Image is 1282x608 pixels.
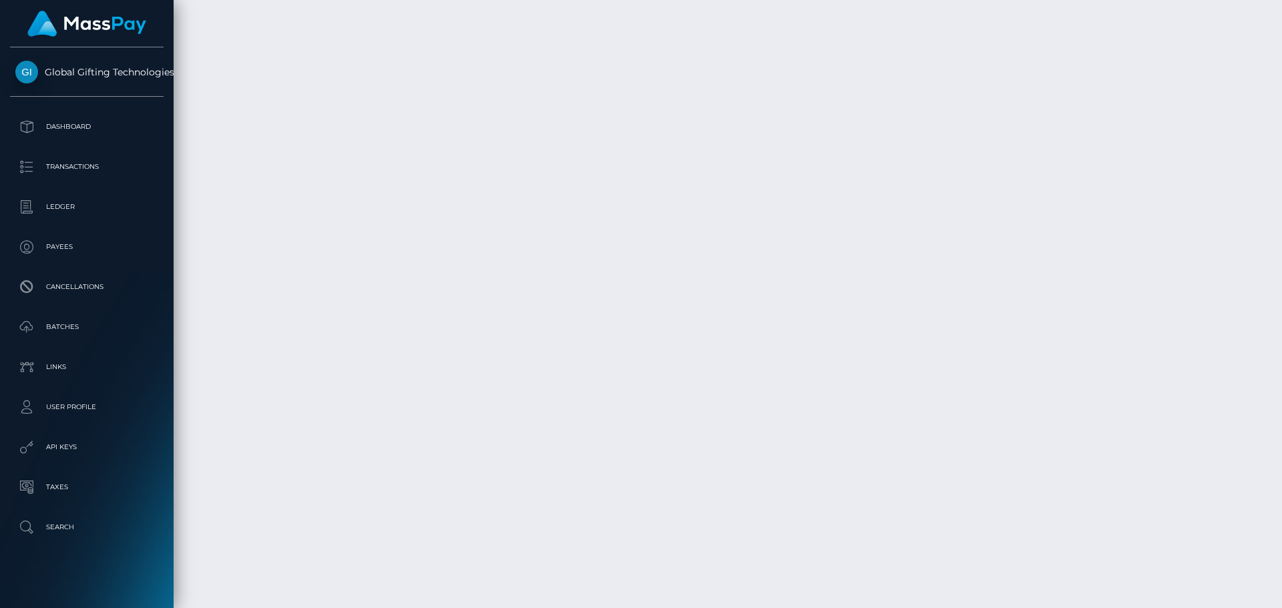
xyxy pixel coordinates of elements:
[15,517,158,537] p: Search
[15,197,158,217] p: Ledger
[15,477,158,497] p: Taxes
[15,277,158,297] p: Cancellations
[10,390,164,424] a: User Profile
[10,270,164,304] a: Cancellations
[10,190,164,224] a: Ledger
[10,310,164,344] a: Batches
[15,437,158,457] p: API Keys
[15,157,158,177] p: Transactions
[10,471,164,504] a: Taxes
[10,350,164,384] a: Links
[27,11,146,37] img: MassPay Logo
[10,150,164,184] a: Transactions
[15,237,158,257] p: Payees
[15,117,158,137] p: Dashboard
[15,357,158,377] p: Links
[15,397,158,417] p: User Profile
[10,430,164,464] a: API Keys
[10,230,164,264] a: Payees
[15,61,38,83] img: Global Gifting Technologies Inc
[10,511,164,544] a: Search
[10,110,164,143] a: Dashboard
[15,317,158,337] p: Batches
[10,66,164,78] span: Global Gifting Technologies Inc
